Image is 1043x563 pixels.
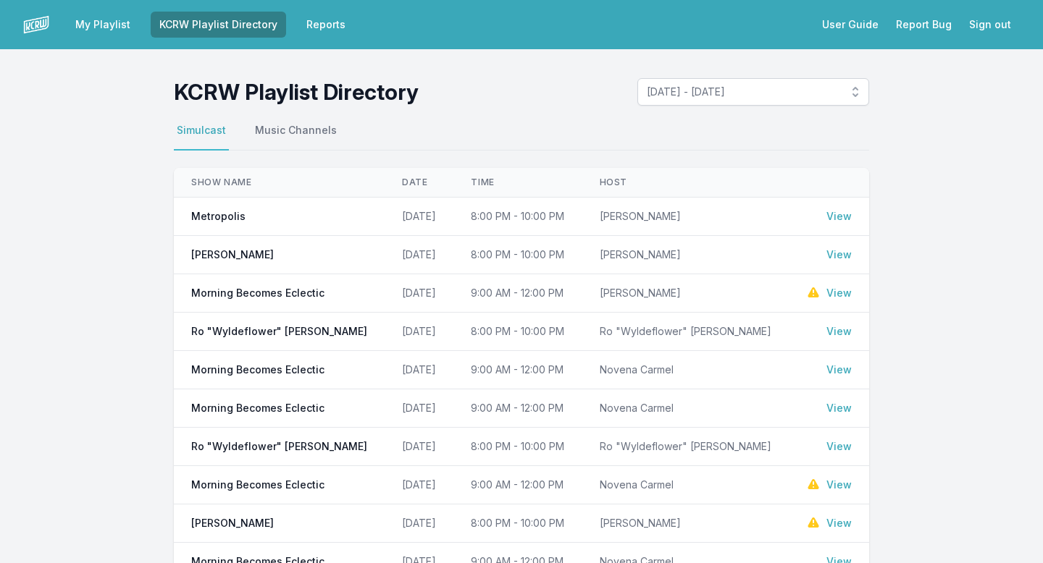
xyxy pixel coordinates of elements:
[826,324,852,339] a: View
[453,351,582,389] td: 9:00 AM - 12:00 PM
[582,236,789,274] td: [PERSON_NAME]
[582,466,789,504] td: Novena Carmel
[385,168,453,198] th: Date
[887,12,960,38] a: Report Bug
[826,401,852,415] a: View
[252,123,340,151] button: Music Channels
[385,351,453,389] td: [DATE]
[174,168,385,198] th: Show Name
[453,428,582,466] td: 8:00 PM - 10:00 PM
[453,389,582,428] td: 9:00 AM - 12:00 PM
[826,247,852,262] a: View
[174,123,229,151] button: Simulcast
[191,247,274,262] span: [PERSON_NAME]
[453,313,582,351] td: 8:00 PM - 10:00 PM
[385,236,453,274] td: [DATE]
[385,428,453,466] td: [DATE]
[582,504,789,543] td: [PERSON_NAME]
[385,466,453,504] td: [DATE]
[191,478,324,492] span: Morning Becomes Eclectic
[385,198,453,236] td: [DATE]
[453,466,582,504] td: 9:00 AM - 12:00 PM
[826,209,852,224] a: View
[582,351,789,389] td: Novena Carmel
[647,85,839,99] span: [DATE] - [DATE]
[826,478,852,492] a: View
[453,168,582,198] th: Time
[191,286,324,300] span: Morning Becomes Eclectic
[582,313,789,351] td: Ro "Wyldeflower" [PERSON_NAME]
[582,168,789,198] th: Host
[191,209,246,224] span: Metropolis
[582,428,789,466] td: Ro "Wyldeflower" [PERSON_NAME]
[385,313,453,351] td: [DATE]
[826,516,852,530] a: View
[453,504,582,543] td: 8:00 PM - 10:00 PM
[582,389,789,428] td: Novena Carmel
[385,389,453,428] td: [DATE]
[151,12,286,38] a: KCRW Playlist Directory
[191,324,367,339] span: Ro "Wyldeflower" [PERSON_NAME]
[298,12,354,38] a: Reports
[813,12,887,38] a: User Guide
[826,363,852,377] a: View
[826,286,852,300] a: View
[453,236,582,274] td: 8:00 PM - 10:00 PM
[582,198,789,236] td: [PERSON_NAME]
[191,401,324,415] span: Morning Becomes Eclectic
[582,274,789,313] td: [PERSON_NAME]
[23,12,49,38] img: logo-white-87cec1fa9cbef997252546196dc51331.png
[191,363,324,377] span: Morning Becomes Eclectic
[960,12,1020,38] button: Sign out
[637,78,869,106] button: [DATE] - [DATE]
[385,504,453,543] td: [DATE]
[191,439,367,454] span: Ro "Wyldeflower" [PERSON_NAME]
[826,439,852,454] a: View
[67,12,139,38] a: My Playlist
[174,79,419,105] h1: KCRW Playlist Directory
[385,274,453,313] td: [DATE]
[453,274,582,313] td: 9:00 AM - 12:00 PM
[453,198,582,236] td: 8:00 PM - 10:00 PM
[191,516,274,530] span: [PERSON_NAME]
